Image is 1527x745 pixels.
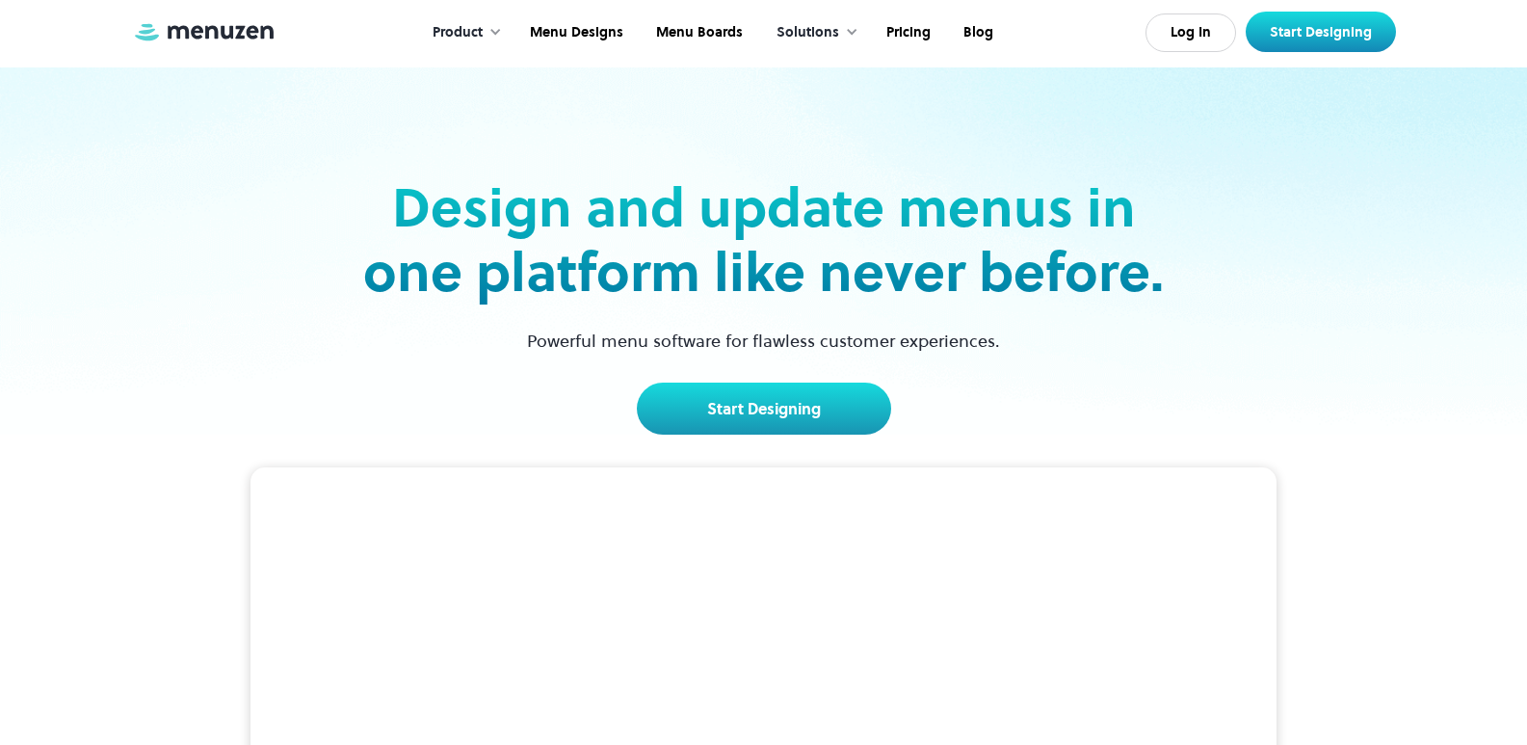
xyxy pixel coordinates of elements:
a: Menu Designs [512,3,638,63]
a: Start Designing [1246,12,1396,52]
div: Product [413,3,512,63]
a: Pricing [868,3,945,63]
div: Product [433,22,483,43]
div: Solutions [777,22,839,43]
a: Blog [945,3,1008,63]
h2: Design and update menus in one platform like never before. [357,175,1171,305]
a: Start Designing [637,383,891,435]
a: Menu Boards [638,3,757,63]
p: Powerful menu software for flawless customer experiences. [503,328,1024,354]
a: Log In [1145,13,1236,52]
div: Solutions [757,3,868,63]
